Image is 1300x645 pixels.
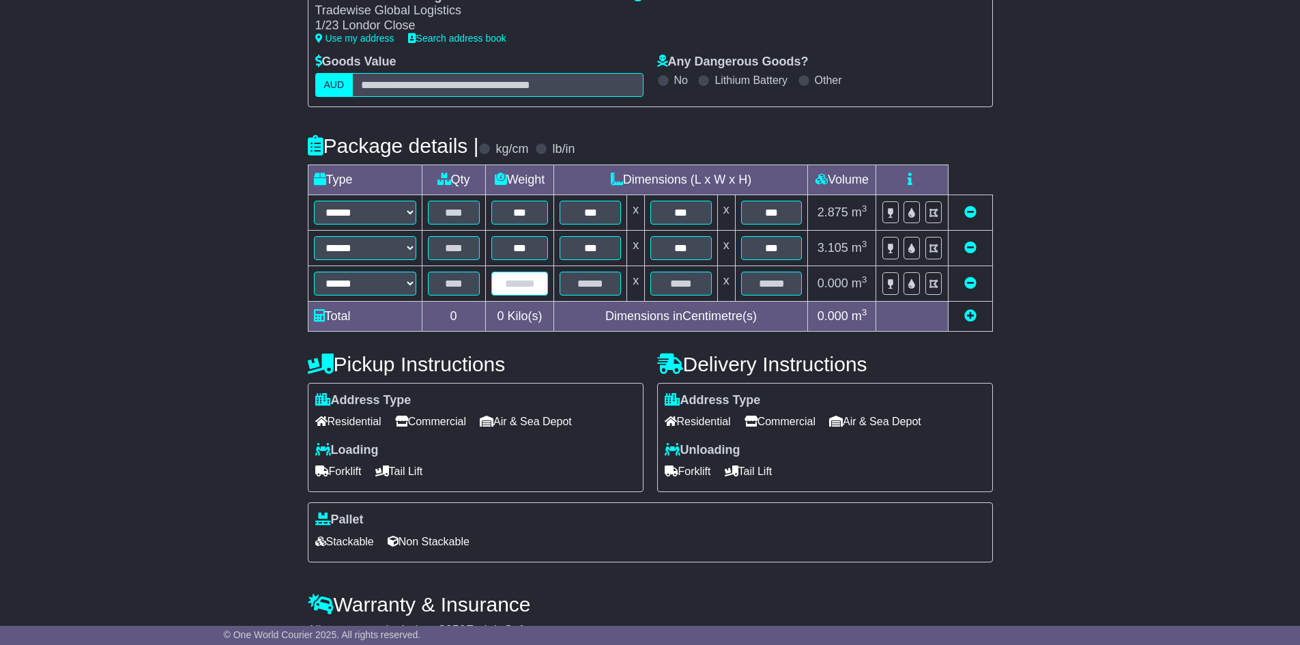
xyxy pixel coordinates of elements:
td: Kilo(s) [485,301,554,331]
a: Add new item [964,309,977,323]
td: x [627,195,645,230]
span: 3.105 [818,241,848,255]
span: Forklift [315,461,362,482]
div: 1/23 Londor Close [315,18,618,33]
span: Stackable [315,531,374,552]
label: Goods Value [315,55,396,70]
span: Forklift [665,461,711,482]
a: Remove this item [964,241,977,255]
span: m [852,309,867,323]
span: Air & Sea Depot [829,411,921,432]
span: Tail Lift [725,461,772,482]
span: Residential [315,411,381,432]
sup: 3 [862,307,867,317]
td: x [627,230,645,266]
span: Commercial [745,411,815,432]
span: 0.000 [818,276,848,290]
label: Pallet [315,513,364,528]
td: Dimensions in Centimetre(s) [554,301,808,331]
div: Tradewise Global Logistics [315,3,618,18]
label: Address Type [315,393,411,408]
label: Unloading [665,443,740,458]
td: Volume [808,164,876,195]
span: Commercial [395,411,466,432]
div: All our quotes include a $ FreightSafe warranty. [308,623,993,638]
span: 2.875 [818,205,848,219]
span: m [852,276,867,290]
a: Remove this item [964,276,977,290]
sup: 3 [862,274,867,285]
td: x [717,266,735,301]
label: Lithium Battery [714,74,788,87]
span: 0 [497,309,504,323]
td: x [627,266,645,301]
sup: 3 [862,203,867,214]
span: 0.000 [818,309,848,323]
td: x [717,230,735,266]
span: m [852,205,867,219]
td: Type [308,164,422,195]
h4: Delivery Instructions [657,353,993,375]
span: Tail Lift [375,461,423,482]
td: x [717,195,735,230]
td: 0 [422,301,485,331]
td: Total [308,301,422,331]
span: © One World Courier 2025. All rights reserved. [224,629,421,640]
label: kg/cm [495,142,528,157]
label: Loading [315,443,379,458]
h4: Warranty & Insurance [308,593,993,616]
td: Dimensions (L x W x H) [554,164,808,195]
sup: 3 [862,239,867,249]
a: Search address book [408,33,506,44]
h4: Package details | [308,134,479,157]
label: lb/in [552,142,575,157]
label: Any Dangerous Goods? [657,55,809,70]
label: Other [815,74,842,87]
span: Residential [665,411,731,432]
h4: Pickup Instructions [308,353,644,375]
a: Use my address [315,33,394,44]
span: Non Stackable [388,531,470,552]
span: m [852,241,867,255]
td: Weight [485,164,554,195]
a: Remove this item [964,205,977,219]
label: AUD [315,73,353,97]
td: Qty [422,164,485,195]
label: No [674,74,688,87]
span: 250 [446,623,466,637]
span: Air & Sea Depot [480,411,572,432]
label: Address Type [665,393,761,408]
